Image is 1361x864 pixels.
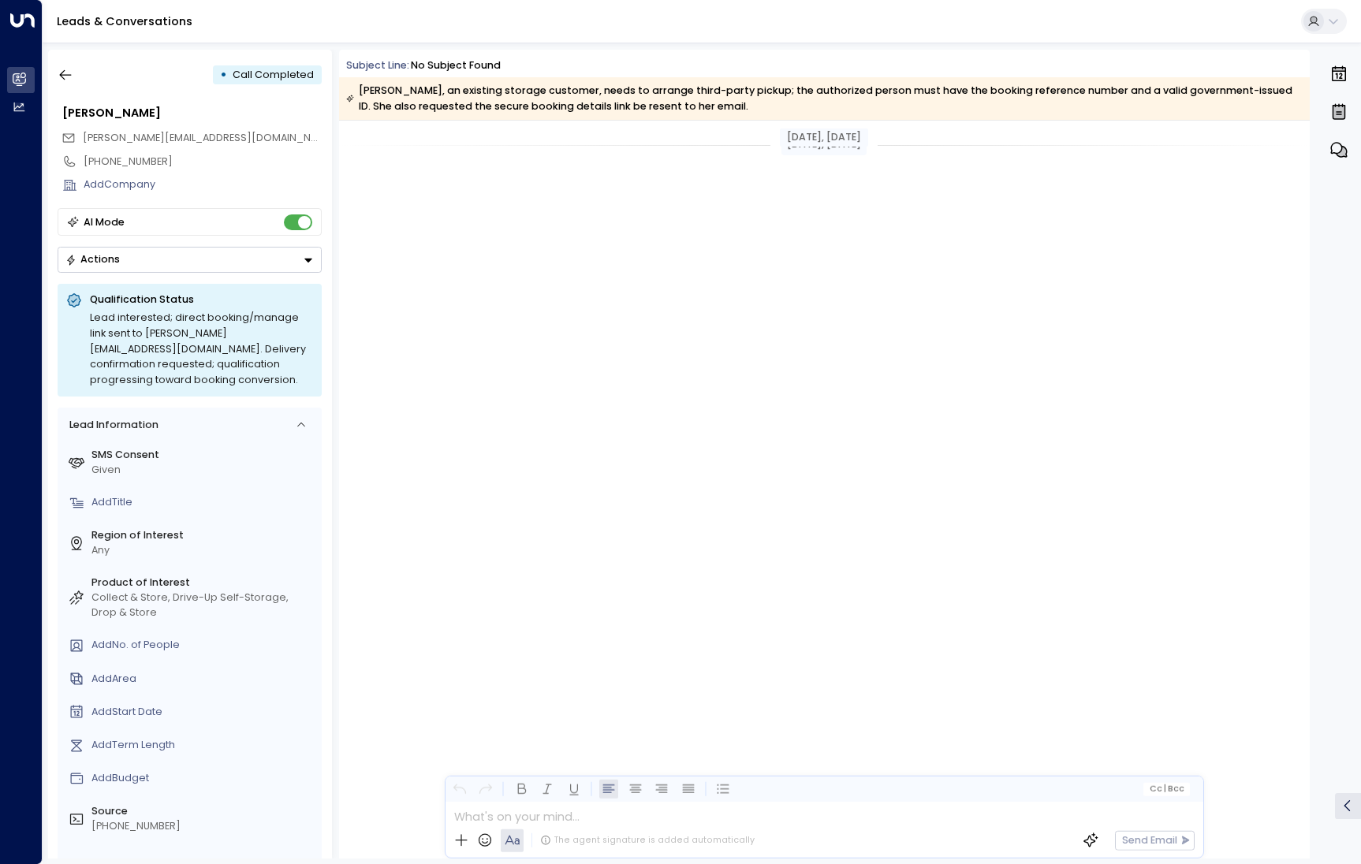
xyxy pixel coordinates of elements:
div: Any [91,543,316,558]
div: The agent signature is added automatically [540,834,755,847]
p: Qualification Status [90,292,313,307]
div: [PHONE_NUMBER] [84,155,322,169]
div: AddTitle [91,495,316,510]
div: No subject found [411,58,501,73]
label: Region of Interest [91,528,316,543]
div: [PERSON_NAME], an existing storage customer, needs to arrange third-party pickup; the authorized ... [346,83,1301,114]
div: AddArea [91,672,316,687]
span: Call Completed [233,68,314,81]
div: Lead interested; direct booking/manage link sent to [PERSON_NAME][EMAIL_ADDRESS][DOMAIN_NAME]. De... [90,310,313,388]
div: [DATE], [DATE] [780,128,868,147]
label: SMS Consent [91,448,316,463]
button: Cc|Bcc [1143,782,1190,795]
div: AddNo. of People [91,638,316,653]
span: Cc Bcc [1149,784,1184,794]
div: AI Mode [84,214,125,230]
span: Subject Line: [346,58,409,72]
span: | [1164,784,1166,794]
button: Redo [476,780,496,799]
div: [PHONE_NUMBER] [91,819,316,834]
div: Collect & Store, Drive-Up Self-Storage, Drop & Store [91,590,316,620]
div: Given [91,463,316,478]
div: AddBudget [91,771,316,786]
div: • [220,62,227,88]
div: Button group with a nested menu [58,247,322,273]
span: [PERSON_NAME][EMAIL_ADDRESS][DOMAIN_NAME] [83,131,335,144]
div: [PERSON_NAME] [62,105,322,122]
div: Lead Information [64,418,158,433]
div: AddStart Date [91,705,316,720]
label: Product of Interest [91,575,316,590]
div: Actions [65,253,120,266]
a: Leads & Conversations [57,13,192,29]
div: AddCompany [84,177,322,192]
div: AddTerm Length [91,738,316,753]
label: Source [91,804,316,819]
button: Undo [449,780,469,799]
button: Actions [58,247,322,273]
span: zajiyeva.anila@gmail.com [83,131,322,146]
